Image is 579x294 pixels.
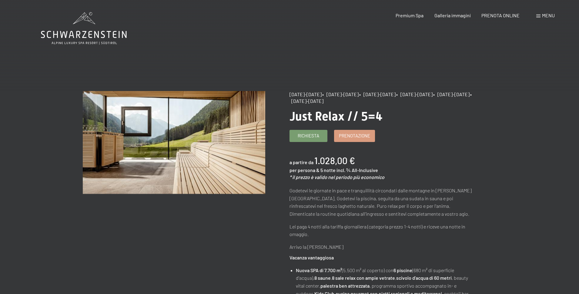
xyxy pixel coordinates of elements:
[314,275,331,281] strong: 8 saune
[339,133,370,139] span: Prenotazione
[289,167,320,173] span: per persona &
[289,174,384,180] em: * il prezzo è valido nel periodo più economico
[290,130,327,142] a: Richiesta
[334,130,375,142] a: Prenotazione
[314,155,355,166] b: 1.028,00 €
[289,223,472,238] p: Lei paga 4 notti alla tariffa giornaliera (categoria prezzo 1-4 notti) e riceve una notte in omag...
[396,91,433,97] span: • [DATE]-[DATE]
[434,12,471,18] a: Galleria immagini
[393,267,412,273] strong: 6 piscine
[481,12,520,18] a: PRENOTA ONLINE
[320,167,336,173] span: 5 notte
[359,91,396,97] span: • [DATE]-[DATE]
[322,91,359,97] span: • [DATE]-[DATE]
[289,159,313,165] span: a partire da
[396,12,423,18] a: Premium Spa
[289,109,383,123] span: Just Relax // 5=4
[542,12,555,18] span: Menu
[289,91,322,97] span: [DATE]-[DATE]
[332,275,395,281] strong: 8 sale relax con ampie vetrate
[83,91,266,194] img: Just Relax // 5=4
[289,187,472,218] p: Godetevi le giornate in pace e tranquillità circondati dalle montagne in [PERSON_NAME][GEOGRAPHIC...
[433,91,470,97] span: • [DATE]-[DATE]
[320,283,370,289] strong: palestra ben attrezzata
[289,255,334,260] strong: Vacanza vantaggiosa
[296,267,342,273] strong: Nuova SPA di 7.700 m²
[336,167,378,173] span: incl. ¾ All-Inclusive
[396,275,452,281] strong: scivolo d'acqua di 60 metri
[289,243,472,251] p: Arrivo la [PERSON_NAME]
[298,133,319,139] span: Richiesta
